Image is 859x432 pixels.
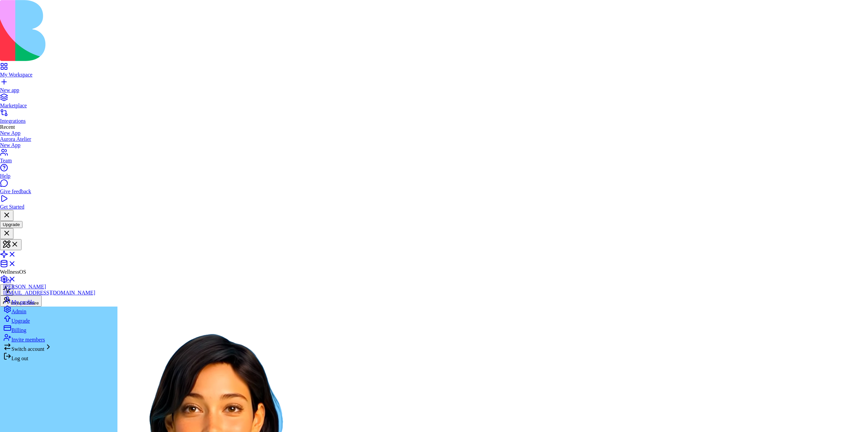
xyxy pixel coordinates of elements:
a: DN[PERSON_NAME][EMAIL_ADDRESS][DOMAIN_NAME] [3,278,95,296]
div: [PERSON_NAME] [3,284,95,290]
a: Admin [3,305,95,315]
span: My profile [11,299,35,305]
span: Log out [11,356,28,361]
span: Invite members [11,337,45,342]
a: Upgrade [3,315,95,324]
span: Billing [11,327,26,333]
a: Invite members [3,333,95,343]
span: Admin [11,309,26,314]
span: Switch account [11,346,44,352]
span: Upgrade [11,318,30,324]
a: My profile [3,296,95,305]
span: DN [3,278,11,283]
div: [EMAIL_ADDRESS][DOMAIN_NAME] [3,290,95,296]
a: Billing [3,324,95,333]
